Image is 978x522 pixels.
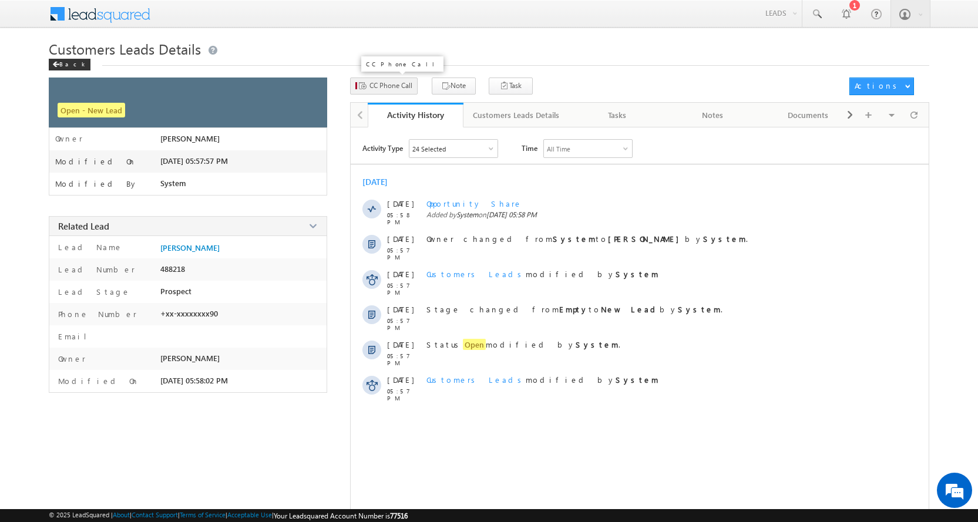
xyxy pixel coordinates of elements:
a: Terms of Service [180,511,226,518]
span: Related Lead [58,220,109,232]
div: All Time [547,145,570,153]
span: modified by [426,375,658,385]
strong: System [703,234,746,244]
span: Added by on [426,210,879,219]
strong: System [616,269,658,279]
label: Phone Number [55,309,137,319]
span: Time [522,139,537,157]
div: Activity History [377,109,455,120]
label: Lead Stage [55,287,130,297]
div: Back [49,59,90,70]
div: Notes [675,108,751,122]
span: [DATE] [387,269,414,279]
label: Modified By [55,179,138,188]
span: System [456,210,478,219]
span: Opportunity Share [426,198,522,208]
a: Acceptable Use [227,511,272,518]
span: CC Phone Call [369,80,412,91]
label: Lead Name [55,242,123,252]
span: [DATE] [387,304,414,314]
button: Actions [849,78,914,95]
a: [PERSON_NAME] [160,243,220,252]
span: 05:57 PM [387,388,422,402]
span: Open [463,339,486,350]
span: [DATE] 05:57:57 PM [160,156,228,166]
strong: System [678,304,721,314]
strong: Empty [559,304,589,314]
a: Contact Support [132,511,178,518]
button: Note [432,78,476,95]
span: Owner changed from to by . [426,234,748,244]
a: Documents [761,103,856,127]
span: 77516 [390,511,408,520]
span: Activity Type [362,139,403,157]
a: Tasks [570,103,666,127]
span: modified by [426,269,658,279]
p: CC Phone Call [366,60,439,68]
span: Customers Leads Details [49,39,201,58]
span: [DATE] [387,375,414,385]
label: Email [55,331,96,341]
span: 05:57 PM [387,247,422,261]
strong: New Lead [601,304,660,314]
span: Prospect [160,287,191,296]
span: Stage changed from to by . [426,304,722,314]
strong: System [576,339,619,349]
span: 05:57 PM [387,282,422,296]
span: 488218 [160,264,185,274]
span: 05:57 PM [387,352,422,366]
button: CC Phone Call [350,78,418,95]
span: 05:58 PM [387,211,422,225]
span: Customers Leads [426,269,526,279]
span: [DATE] [387,198,414,208]
label: Modified On [55,376,139,386]
span: [DATE] [387,339,414,349]
span: Your Leadsquared Account Number is [274,511,408,520]
a: Customers Leads Details [463,103,570,127]
div: Owner Changed,Status Changed,Stage Changed,Source Changed,Notes & 19 more.. [409,140,498,157]
label: Owner [55,353,86,363]
span: Status modified by . [426,339,620,350]
strong: [PERSON_NAME] [608,234,685,244]
div: [DATE] [362,176,401,187]
span: [DATE] 05:58:02 PM [160,376,228,385]
a: Activity History [368,103,463,127]
span: System [160,179,186,188]
label: Owner [55,134,83,143]
span: Open - New Lead [58,103,125,117]
strong: System [616,375,658,385]
div: Customers Leads Details [473,108,559,122]
div: Actions [855,80,901,91]
span: [PERSON_NAME] [160,134,220,143]
div: Tasks [579,108,655,122]
span: © 2025 LeadSquared | | | | | [49,511,408,520]
div: Documents [770,108,846,122]
button: Task [489,78,533,95]
div: 24 Selected [412,145,446,153]
span: 05:57 PM [387,317,422,331]
strong: System [553,234,596,244]
span: Customers Leads [426,375,526,385]
label: Lead Number [55,264,135,274]
span: [PERSON_NAME] [160,353,220,363]
span: [DATE] [387,234,414,244]
span: +xx-xxxxxxxx90 [160,309,218,318]
label: Modified On [55,157,136,166]
span: [DATE] 05:58 PM [486,210,537,219]
a: Notes [666,103,761,127]
a: About [113,511,130,518]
